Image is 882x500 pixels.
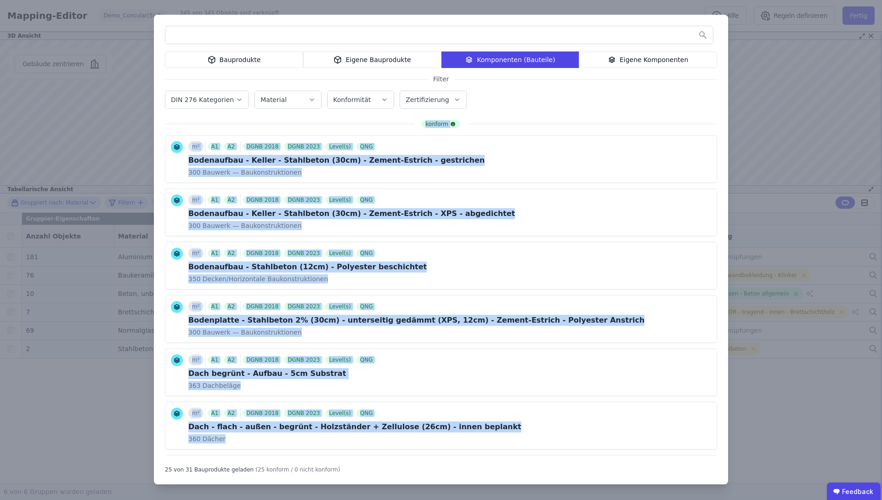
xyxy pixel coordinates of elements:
div: A1 [208,143,222,150]
div: Dach begrünt - Aufbau - 5cm Substrat [188,368,378,379]
div: DGNB 2018 [243,143,282,150]
div: DGNB 2018 [243,409,282,417]
div: A1 [208,250,222,257]
div: DGNB 2018 [243,250,282,257]
span: 300 [188,221,201,230]
div: DGNB 2018 [243,196,282,204]
div: A2 [224,303,238,310]
div: QNG [356,250,377,257]
div: Level(s) [325,196,354,204]
div: A1 [208,303,222,310]
div: Level(s) [325,409,354,417]
div: Bodenplatte - Stahlbeton 2% (30cm) - unterseitig gedämmt (XPS, 12cm) - Zement-Estrich - Polyester... [188,315,645,326]
div: DGNB 2018 [243,356,282,364]
div: DGNB 2023 [284,409,323,417]
span: 350 [188,274,201,284]
span: Bauwerk — Baukonstruktionen [201,168,302,177]
div: DGNB 2018 [243,303,282,310]
div: DGNB 2023 [284,356,323,364]
div: Eigene Komponenten [579,51,717,68]
div: Level(s) [325,143,354,150]
div: QNG [356,409,377,417]
span: Dachbeläge [201,381,241,390]
label: Zertifizierung [406,96,451,103]
button: DIN 276 Kategorien [165,91,249,108]
div: Komponenten (Bauteile) [441,51,579,68]
div: QNG [356,356,377,364]
div: A2 [224,196,238,204]
div: m² [188,141,204,152]
div: m² [188,194,204,205]
div: Dach - flach - außen - begrünt - Holzständer + Zellulose (26cm) - innen beplankt [188,421,521,432]
div: DGNB 2023 [284,143,323,150]
div: DGNB 2023 [284,196,323,204]
span: 300 [188,168,201,177]
div: Bodenaufbau - Keller - Stahlbeton (30cm) - Zement-Estrich - XPS - abgedichtet [188,208,515,219]
div: A2 [224,409,238,417]
span: Filter [428,74,455,84]
div: Bodenaufbau - Stahlbeton (12cm) - Polyester beschichtet [188,261,427,273]
div: m² [188,301,204,312]
div: QNG [356,143,377,150]
div: Level(s) [325,303,354,310]
div: QNG [356,196,377,204]
span: 300 [188,328,201,337]
span: Dächer [201,434,226,443]
div: (25 konform / 0 nicht konform) [255,462,340,473]
div: A2 [224,143,238,150]
div: Bodenaufbau - Keller - Stahlbeton (30cm) - Zement-Estrich - gestrichen [188,155,485,166]
div: Level(s) [325,356,354,364]
span: Decken/Horizontale Baukonstruktionen [201,274,328,284]
div: A1 [208,356,222,364]
div: Bauprodukte [165,51,303,68]
div: DGNB 2023 [284,250,323,257]
button: Konformität [328,91,394,108]
div: A2 [224,250,238,257]
span: 360 [188,434,201,443]
div: A2 [224,356,238,364]
label: Konformität [333,96,373,103]
div: Level(s) [325,250,354,257]
button: Zertifizierung [400,91,466,108]
button: Material [255,91,321,108]
div: QNG [356,303,377,310]
div: m² [188,354,204,365]
label: DIN 276 Kategorien [171,96,236,103]
span: Bauwerk — Baukonstruktionen [201,221,302,230]
div: Eigene Bauprodukte [303,51,441,68]
div: 25 von 31 Bauprodukte geladen [165,462,254,473]
span: Bauwerk — Baukonstruktionen [201,328,302,337]
span: 363 [188,381,201,390]
div: A1 [208,196,222,204]
div: konform [422,120,460,128]
div: m² [188,408,204,419]
div: DGNB 2023 [284,303,323,310]
div: m² [188,248,204,259]
label: Material [260,96,288,103]
div: A1 [208,409,222,417]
